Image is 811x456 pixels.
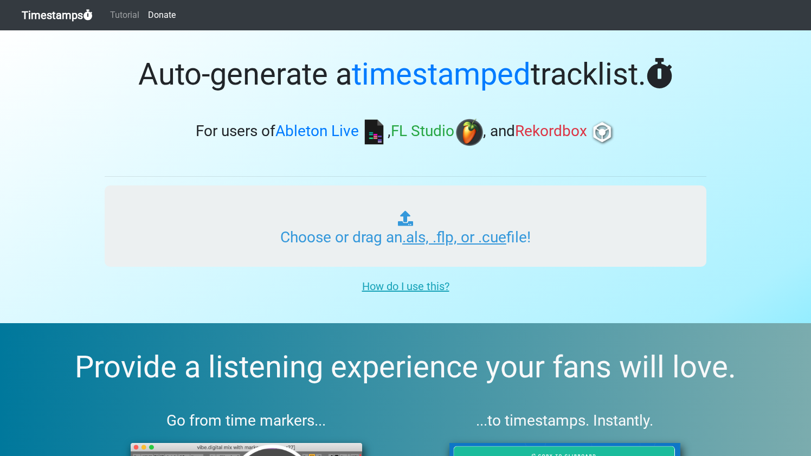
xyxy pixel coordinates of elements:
img: ableton.png [361,119,388,146]
span: timestamped [352,56,531,92]
h1: Auto-generate a tracklist. [105,56,706,93]
h3: ...to timestamps. Instantly. [423,412,707,430]
a: Tutorial [106,4,144,26]
img: rb.png [589,119,616,146]
h3: Go from time markers... [105,412,388,430]
a: Timestamps [22,4,93,26]
h2: Provide a listening experience your fans will love. [26,349,785,386]
span: FL Studio [391,123,454,140]
span: Ableton Live [275,123,359,140]
h3: For users of , , and [105,119,706,146]
img: fl.png [456,119,483,146]
span: Rekordbox [515,123,587,140]
a: Donate [144,4,180,26]
u: How do I use this? [362,280,449,293]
